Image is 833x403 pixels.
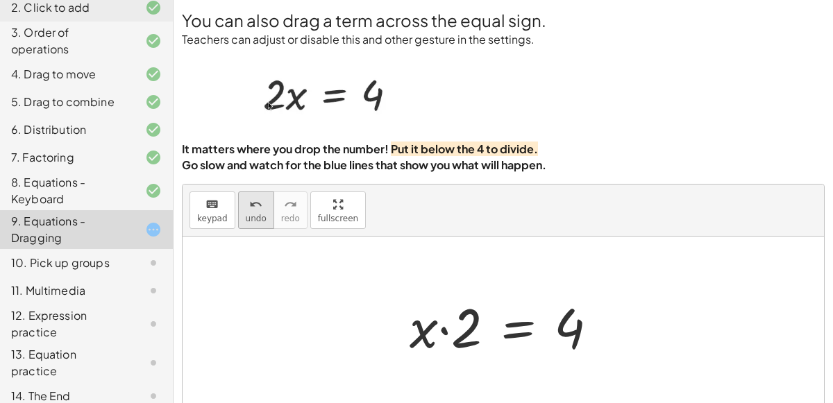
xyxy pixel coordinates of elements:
div: 12. Expression practice [11,307,123,341]
i: Task finished and correct. [145,182,162,199]
i: Task not started. [145,255,162,271]
strong: Go slow and watch for the blue lines that show you what will happen. [182,157,546,172]
div: 4. Drag to move [11,66,123,83]
p: Teachers can adjust or disable this and other gesture in the settings. [182,32,825,48]
i: Task not started. [145,316,162,332]
i: undo [249,196,262,213]
h2: You can also drag a term across the equal sign. [182,8,825,32]
div: 8. Equations - Keyboard [11,174,123,207]
button: fullscreen [310,191,366,229]
button: undoundo [238,191,274,229]
button: keyboardkeypad [190,191,235,229]
span: undo [246,214,267,223]
div: 6. Distribution [11,121,123,138]
i: Task finished and correct. [145,121,162,138]
div: 5. Drag to combine [11,94,123,110]
i: keyboard [205,196,219,213]
i: Task finished and correct. [145,66,162,83]
i: Task started. [145,221,162,238]
div: 3. Order of operations [11,24,123,58]
span: redo [281,214,300,223]
button: redoredo [274,191,308,229]
i: Task not started. [145,282,162,299]
strong: Put it below the 4 to divide. [391,142,538,156]
strong: It matters where you drop the number! [182,142,389,156]
div: 11. Multimedia [11,282,123,299]
img: f04a247ee762580a19906ee7ff734d5e81d48765f791dad02b27e08effb4d988.webp [249,48,407,137]
div: 10. Pick up groups [11,255,123,271]
i: Task finished and correct. [145,94,162,110]
div: 7. Factoring [11,149,123,166]
i: redo [284,196,297,213]
span: fullscreen [318,214,358,223]
span: keypad [197,214,228,223]
i: Task not started. [145,354,162,371]
i: Task finished and correct. [145,33,162,49]
div: 9. Equations - Dragging [11,213,123,246]
div: 13. Equation practice [11,346,123,379]
i: Task finished and correct. [145,149,162,166]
